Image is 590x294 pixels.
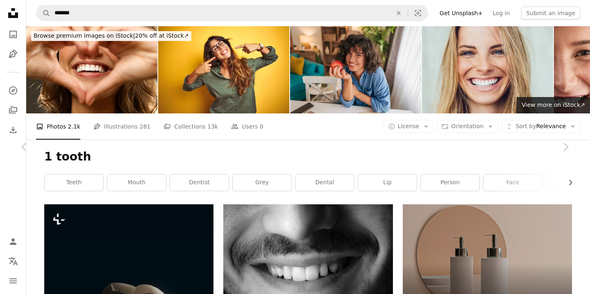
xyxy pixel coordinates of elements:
a: face [483,174,542,191]
a: grey [233,174,291,191]
button: Menu [5,273,21,289]
a: teeth [45,174,103,191]
img: Young beautiful woman wearing green shirt and glasses over yelllow isolated background smiling ch... [158,26,289,113]
a: Explore [5,82,21,99]
a: mouth [107,174,166,191]
span: Orientation [451,123,483,129]
span: 281 [140,122,151,131]
img: Beautiful smile [26,26,157,113]
span: Sort by [515,123,536,129]
a: Log in [488,7,515,20]
a: Next [541,108,590,186]
a: dental [295,174,354,191]
span: View more on iStock ↗ [522,102,585,108]
button: Search Unsplash [36,5,50,21]
span: Relevance [515,122,566,131]
a: Get Unsplash+ [435,7,488,20]
span: 0 [260,122,263,131]
button: License [383,120,434,133]
button: Visual search [408,5,428,21]
a: Illustrations [5,46,21,62]
span: 13k [207,122,218,131]
a: Users 0 [231,113,263,140]
a: person [421,174,479,191]
a: Log in / Sign up [5,233,21,250]
a: dentist [170,174,229,191]
a: Collections 13k [163,113,218,140]
button: Submit an image [521,7,580,20]
a: lip [358,174,417,191]
span: License [398,123,420,129]
span: 20% off at iStock ↗ [34,32,189,39]
a: Collections [5,102,21,118]
form: Find visuals sitewide [36,5,428,21]
a: View more on iStock↗ [517,97,590,113]
button: Orientation [437,120,498,133]
a: Photos [5,26,21,43]
button: Sort byRelevance [501,120,580,133]
img: Happiness! [422,26,553,113]
a: Illustrations 281 [93,113,150,140]
button: Clear [390,5,408,21]
span: Browse premium images on iStock | [34,32,135,39]
img: Refreshing Bite of an Apple [290,26,421,113]
button: Language [5,253,21,269]
a: Browse premium images on iStock|20% off at iStock↗ [26,26,196,46]
h1: 1 tooth [44,149,572,164]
